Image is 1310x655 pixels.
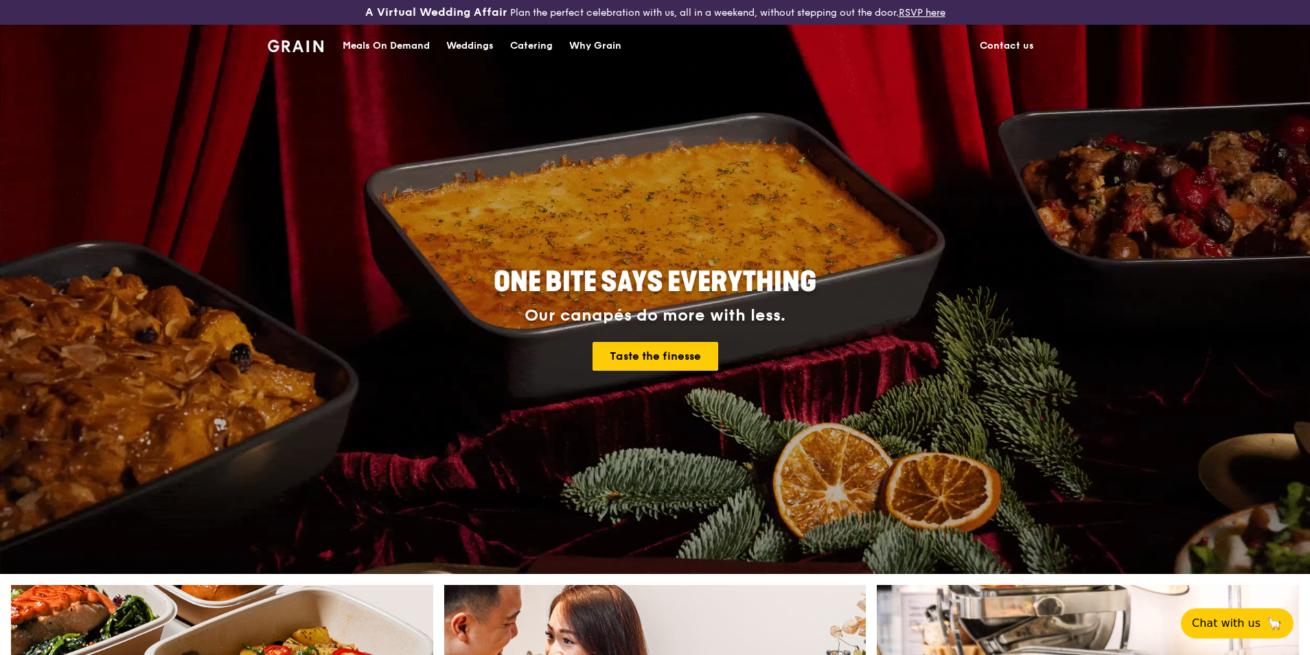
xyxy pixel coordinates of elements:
div: Weddings [446,25,494,67]
a: Taste the finesse [593,342,718,371]
img: Grain [268,40,323,52]
div: Meals On Demand [343,25,430,67]
span: ONE BITE SAYS EVERYTHING [494,266,816,299]
div: Why Grain [569,25,621,67]
h3: A Virtual Wedding Affair [365,5,507,19]
a: Weddings [438,25,502,67]
span: Chat with us [1192,615,1261,632]
a: RSVP here [899,7,945,19]
a: GrainGrain [268,24,323,65]
a: Contact us [972,25,1042,67]
div: Our canapés do more with less. [408,306,902,325]
div: Plan the perfect celebration with us, all in a weekend, without stepping out the door. [260,5,1050,19]
a: Why Grain [561,25,630,67]
div: Catering [510,25,553,67]
a: Catering [502,25,561,67]
span: 🦙 [1266,615,1283,632]
button: Chat with us🦙 [1181,608,1294,639]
